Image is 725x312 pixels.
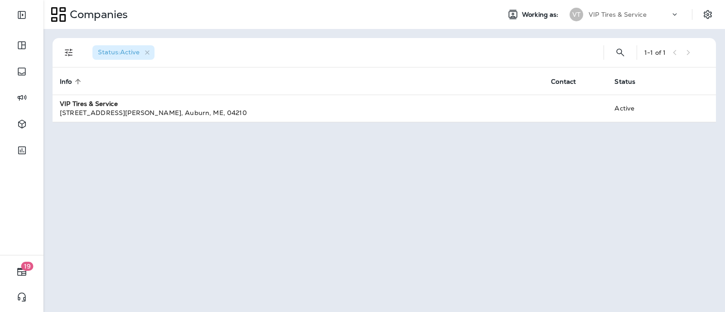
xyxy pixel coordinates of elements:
button: Settings [700,6,716,23]
div: 1 - 1 of 1 [644,49,666,56]
span: Contact [551,77,588,86]
span: Status [614,77,647,86]
span: 19 [21,262,34,271]
button: Search Companies [611,43,629,62]
span: Info [60,78,72,86]
p: VIP Tires & Service [589,11,647,18]
strong: VIP Tires & Service [60,100,118,108]
span: Contact [551,78,576,86]
span: Working as: [522,11,561,19]
td: Active [607,95,667,122]
span: Info [60,77,84,86]
div: [STREET_ADDRESS][PERSON_NAME] , Auburn , ME , 04210 [60,108,536,117]
div: VT [570,8,583,21]
button: Expand Sidebar [9,6,34,24]
span: Status [614,78,635,86]
div: Status:Active [92,45,155,60]
button: 19 [9,263,34,281]
p: Companies [66,8,128,21]
button: Filters [60,43,78,62]
span: Status : Active [98,48,140,56]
